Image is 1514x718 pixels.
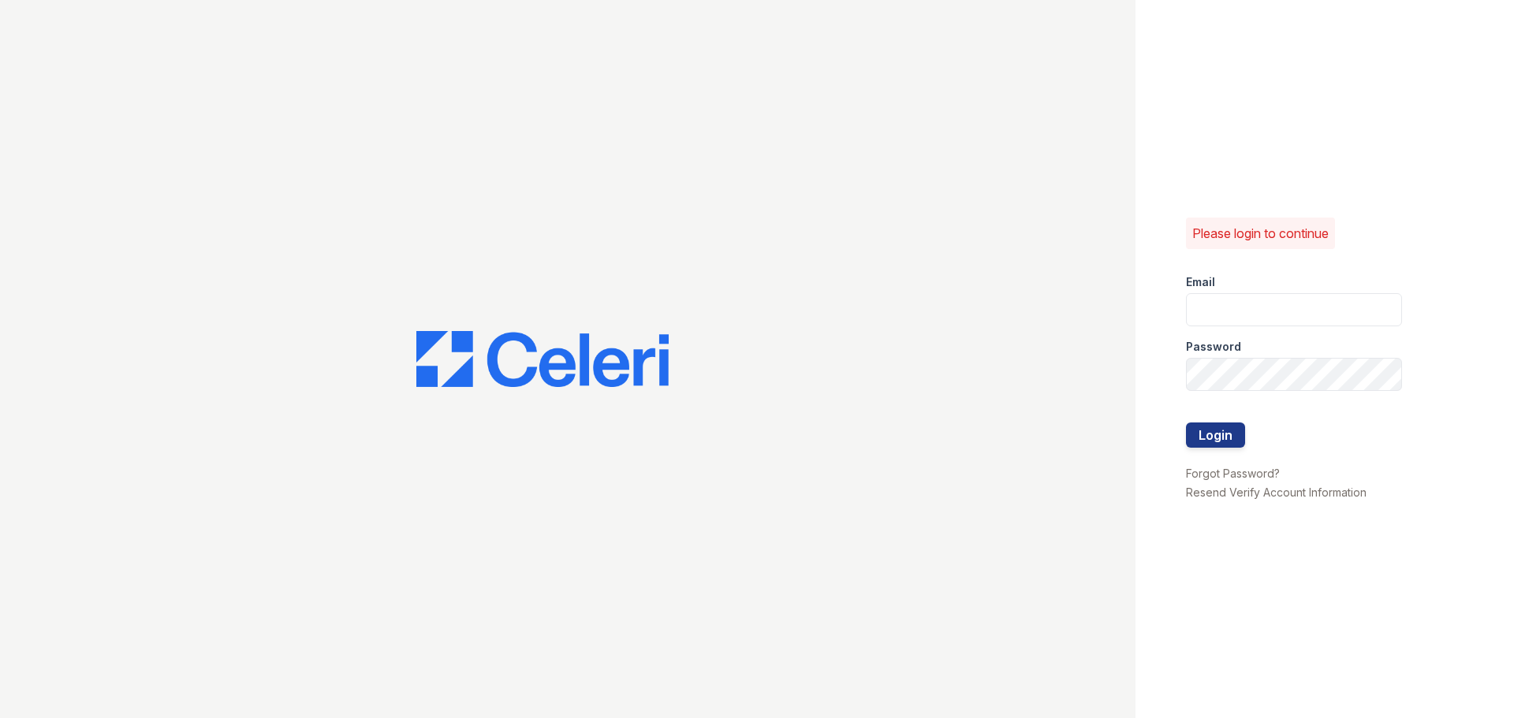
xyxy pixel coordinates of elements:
img: CE_Logo_Blue-a8612792a0a2168367f1c8372b55b34899dd931a85d93a1a3d3e32e68fde9ad4.png [416,331,669,388]
label: Email [1186,274,1215,290]
a: Forgot Password? [1186,467,1280,480]
a: Resend Verify Account Information [1186,485,1367,499]
p: Please login to continue [1192,224,1329,243]
button: Login [1186,422,1245,448]
label: Password [1186,339,1241,355]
